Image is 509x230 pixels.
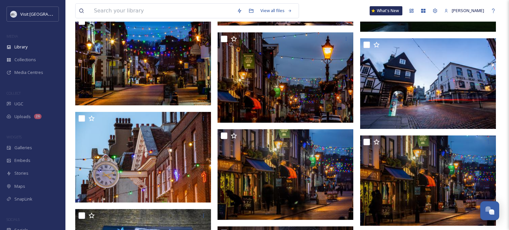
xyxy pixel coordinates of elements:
[7,134,22,139] span: WIDGETS
[480,201,499,220] button: Open Chat
[14,69,43,76] span: Media Centres
[20,11,71,17] span: Visit [GEOGRAPHIC_DATA]
[218,129,353,220] img: 5D7A2424.jpg
[257,4,295,17] a: View all files
[10,11,17,17] img: visit-kent-logo1.png
[14,196,32,202] span: SnapLink
[14,170,28,176] span: Stories
[91,4,234,18] input: Search your library
[14,183,25,189] span: Maps
[14,101,23,107] span: UGC
[7,91,21,96] span: COLLECT
[370,6,402,15] a: What's New
[218,32,353,123] img: 5D7A2421.jpg
[360,38,496,129] img: 5D7A2420.jpg
[14,157,30,164] span: Embeds
[75,15,211,106] img: 5D7A2427.jpg
[452,8,484,13] span: [PERSON_NAME]
[14,44,27,50] span: Library
[7,217,20,222] span: SOCIALS
[14,57,36,63] span: Collections
[360,135,496,226] img: 5D7A2423.jpg
[75,112,211,203] img: 5D7A2425.jpg
[14,114,31,120] span: Uploads
[34,114,42,119] div: 26
[14,145,32,151] span: Galleries
[7,34,18,39] span: MEDIA
[441,4,487,17] a: [PERSON_NAME]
